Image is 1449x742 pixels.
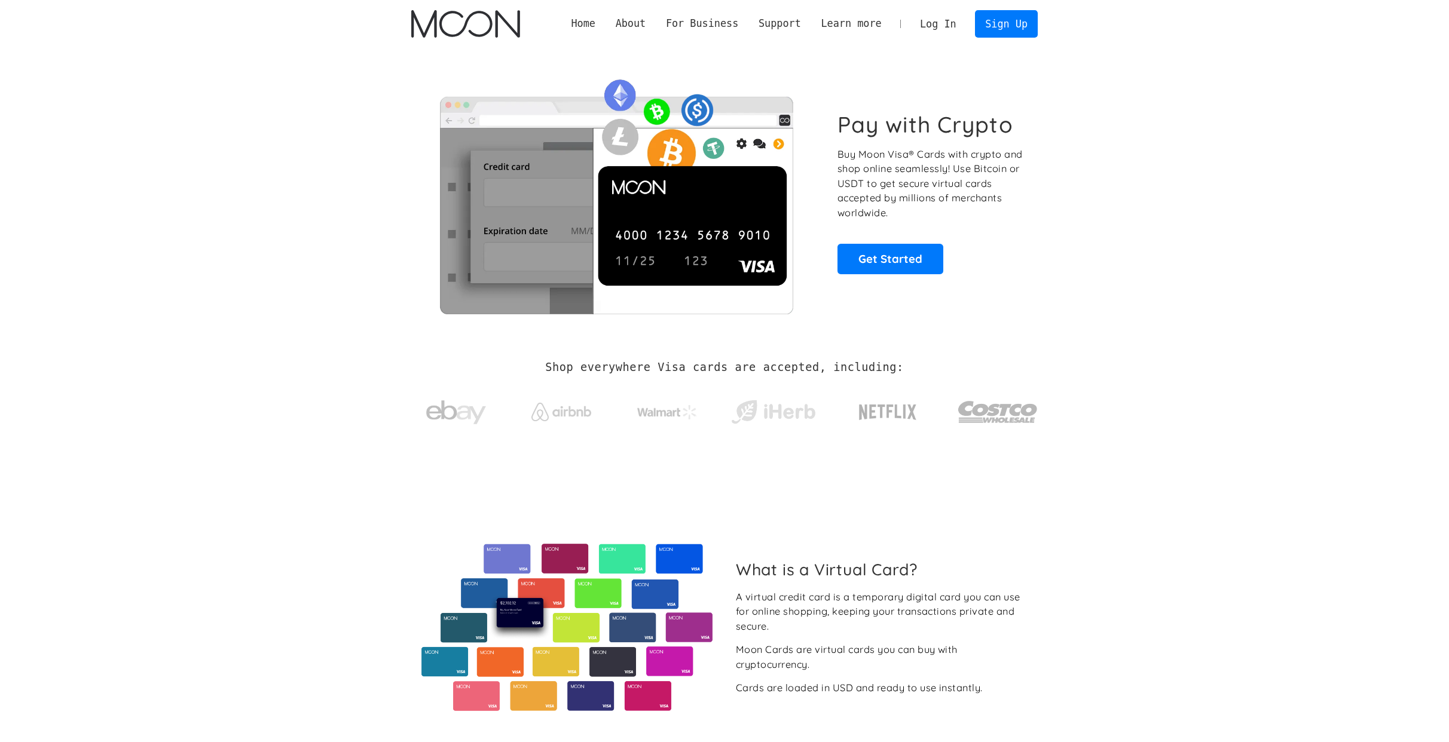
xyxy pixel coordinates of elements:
[545,361,903,374] h2: Shop everywhere Visa cards are accepted, including:
[531,403,591,421] img: Airbnb
[637,405,697,419] img: Walmart
[958,378,1038,440] a: Costco
[958,390,1038,434] img: Costco
[837,244,943,274] a: Get Started
[420,544,714,711] img: Virtual cards from Moon
[811,16,892,31] div: Learn more
[858,397,918,427] img: Netflix
[606,16,656,31] div: About
[834,385,941,433] a: Netflix
[736,642,1028,672] div: Moon Cards are virtual cards you can buy with cryptocurrency.
[821,16,881,31] div: Learn more
[729,397,818,428] img: iHerb
[411,10,519,38] a: home
[837,147,1025,220] p: Buy Moon Visa® Cards with crypto and shop online seamlessly! Use Bitcoin or USDT to get secure vi...
[736,560,1028,579] h2: What is a Virtual Card?
[729,385,818,434] a: iHerb
[411,71,821,314] img: Moon Cards let you spend your crypto anywhere Visa is accepted.
[411,382,500,437] a: ebay
[748,16,811,31] div: Support
[656,16,748,31] div: For Business
[736,590,1028,634] div: A virtual credit card is a temporary digital card you can use for online shopping, keeping your t...
[561,16,606,31] a: Home
[411,10,519,38] img: Moon Logo
[975,10,1037,37] a: Sign Up
[517,391,606,427] a: Airbnb
[616,16,646,31] div: About
[426,394,486,431] img: ebay
[623,393,712,425] a: Walmart
[837,111,1013,138] h1: Pay with Crypto
[759,16,801,31] div: Support
[666,16,738,31] div: For Business
[910,11,966,37] a: Log In
[736,680,983,695] div: Cards are loaded in USD and ready to use instantly.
